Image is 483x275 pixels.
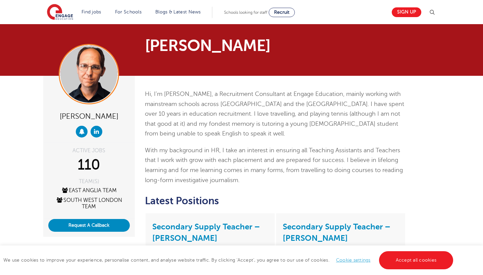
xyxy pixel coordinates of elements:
p: With my background in HR, I take an interest in ensuring all Teaching Assistants and Teachers tha... [145,146,406,185]
a: For Schools [115,9,142,14]
img: Engage Education [47,4,73,21]
a: Blogs & Latest News [155,9,201,14]
div: [PERSON_NAME] [48,109,130,122]
a: Accept all cookies [379,251,453,269]
a: East Anglia Team [61,187,117,194]
h1: [PERSON_NAME] [145,38,304,54]
p: Hi, I’m [PERSON_NAME], a Recruitment Consultant at Engage Education, mainly working with mainstre... [145,89,406,139]
h2: Latest Positions [145,195,406,207]
a: Secondary Supply Teacher – [PERSON_NAME] [283,222,390,243]
a: Secondary Supply Teacher – [PERSON_NAME] [152,222,260,243]
div: TEAM(S) [48,179,130,184]
a: Recruit [269,8,295,17]
a: Find jobs [82,9,101,14]
div: ACTIVE JOBS [48,148,130,153]
a: Cookie settings [336,258,371,263]
a: South West London Team [56,197,122,210]
div: 110 [48,157,130,173]
span: We use cookies to improve your experience, personalise content, and analyse website traffic. By c... [3,258,455,263]
button: Request A Callback [48,219,130,232]
span: Recruit [274,10,289,15]
a: Sign up [392,7,421,17]
span: Schools looking for staff [224,10,267,15]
